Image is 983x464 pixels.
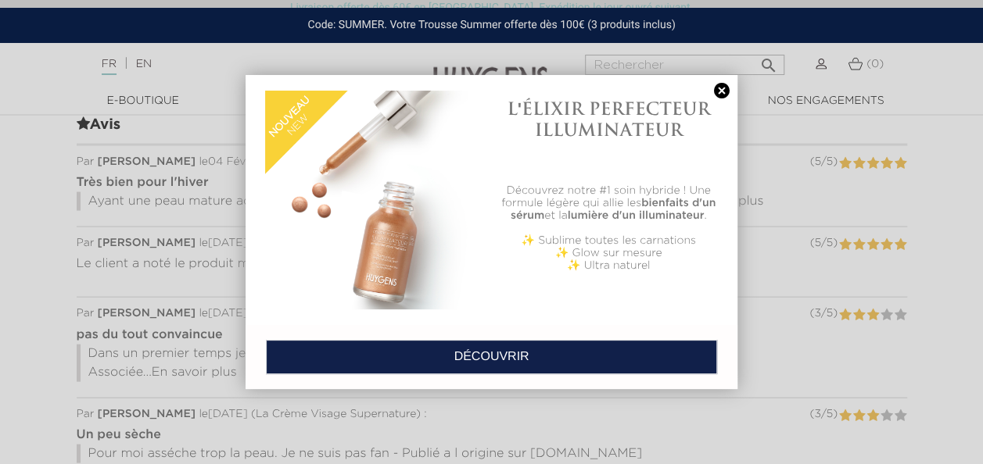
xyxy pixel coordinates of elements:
h1: L'ÉLIXIR PERFECTEUR ILLUMINATEUR [500,98,718,140]
a: DÉCOUVRIR [266,340,717,374]
p: ✨ Glow sur mesure [500,247,718,259]
p: ✨ Ultra naturel [500,259,718,272]
b: lumière d'un illuminateur [568,210,705,221]
b: bienfaits d'un sérum [511,198,716,221]
p: ✨ Sublime toutes les carnations [500,234,718,247]
p: Découvrez notre #1 soin hybride ! Une formule légère qui allie les et la . [500,184,718,222]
